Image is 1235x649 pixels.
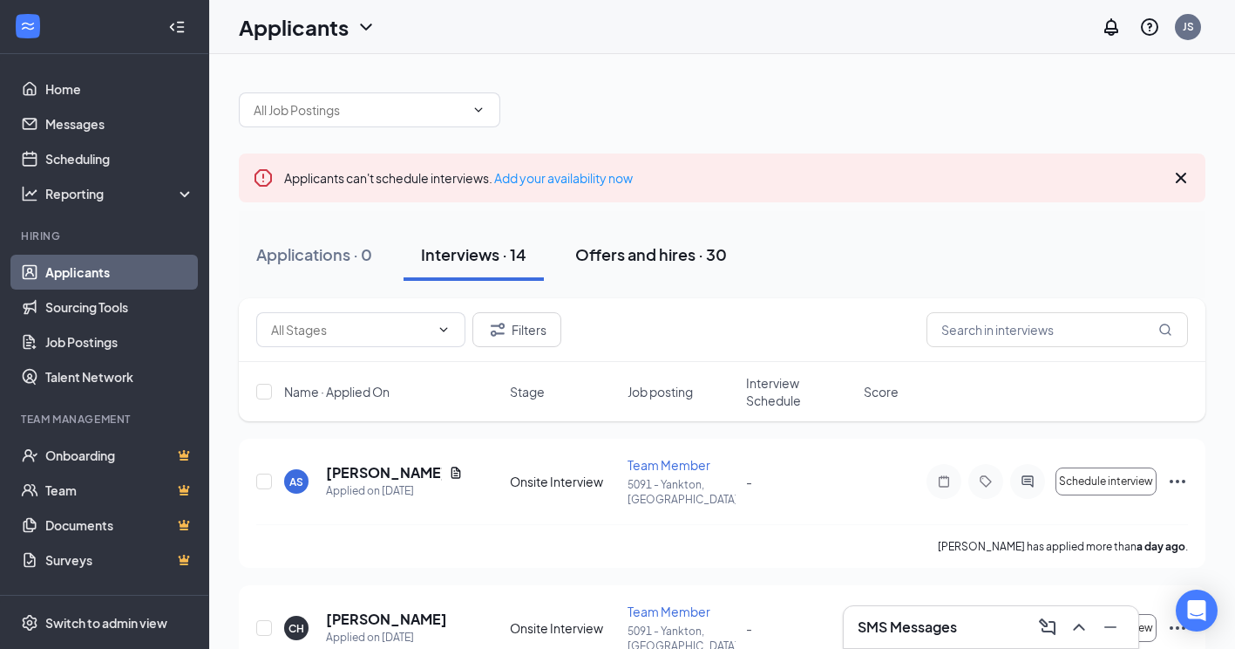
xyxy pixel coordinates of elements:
[271,320,430,339] input: All Stages
[926,312,1188,347] input: Search in interviews
[1100,617,1121,638] svg: Minimize
[1055,468,1157,495] button: Schedule interview
[45,473,194,508] a: TeamCrown
[45,438,194,473] a: OnboardingCrown
[45,359,194,394] a: Talent Network
[45,324,194,359] a: Job Postings
[45,72,194,106] a: Home
[21,229,191,243] div: Hiring
[45,290,194,324] a: Sourcing Tools
[1158,323,1172,337] svg: MagnifyingGlass
[239,12,349,42] h1: Applicants
[472,312,561,347] button: Filter Filters
[1059,475,1153,488] span: Schedule interview
[21,185,38,202] svg: Analysis
[21,412,191,427] div: Team Management
[628,457,710,473] span: Team Member
[575,243,727,265] div: Offers and hires · 30
[1139,17,1160,38] svg: QuestionInfo
[510,619,617,637] div: Onsite Interview
[45,106,194,141] a: Messages
[19,17,37,35] svg: WorkstreamLogo
[168,18,186,36] svg: Collapse
[1167,618,1188,639] svg: Ellipses
[510,383,545,400] span: Stage
[746,474,752,489] span: -
[289,475,303,489] div: AS
[326,463,442,482] h5: [PERSON_NAME]
[356,17,377,38] svg: ChevronDown
[1183,19,1194,34] div: JS
[1034,613,1062,641] button: ComposeMessage
[628,477,735,507] p: 5091 - Yankton, [GEOGRAPHIC_DATA]
[510,473,617,490] div: Onsite Interview
[45,543,194,577] a: SurveysCrown
[494,170,633,186] a: Add your availability now
[326,482,463,500] div: Applied on [DATE]
[284,383,390,400] span: Name · Applied On
[21,614,38,632] svg: Settings
[288,621,304,636] div: CH
[628,383,693,400] span: Job posting
[487,319,508,340] svg: Filter
[326,629,447,646] div: Applied on [DATE]
[746,374,853,409] span: Interview Schedule
[437,323,451,337] svg: ChevronDown
[1037,617,1058,638] svg: ComposeMessage
[1096,613,1124,641] button: Minimize
[628,604,710,619] span: Team Member
[1065,613,1093,641] button: ChevronUp
[1176,590,1218,632] div: Open Intercom Messenger
[1137,540,1185,553] b: a day ago
[449,466,463,480] svg: Document
[45,185,195,202] div: Reporting
[864,383,899,400] span: Score
[938,539,1188,554] p: [PERSON_NAME] has applied more than .
[1167,471,1188,492] svg: Ellipses
[253,167,274,188] svg: Error
[284,170,633,186] span: Applicants can't schedule interviews.
[1101,17,1122,38] svg: Notifications
[421,243,526,265] div: Interviews · 14
[326,610,447,629] h5: [PERSON_NAME]
[975,475,996,488] svg: Tag
[45,255,194,290] a: Applicants
[858,618,957,637] h3: SMS Messages
[45,508,194,543] a: DocumentsCrown
[933,475,954,488] svg: Note
[1017,475,1038,488] svg: ActiveChat
[746,620,752,636] span: -
[45,141,194,176] a: Scheduling
[1171,167,1191,188] svg: Cross
[472,103,485,117] svg: ChevronDown
[256,243,372,265] div: Applications · 0
[45,614,167,632] div: Switch to admin view
[1069,617,1089,638] svg: ChevronUp
[254,100,465,120] input: All Job Postings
